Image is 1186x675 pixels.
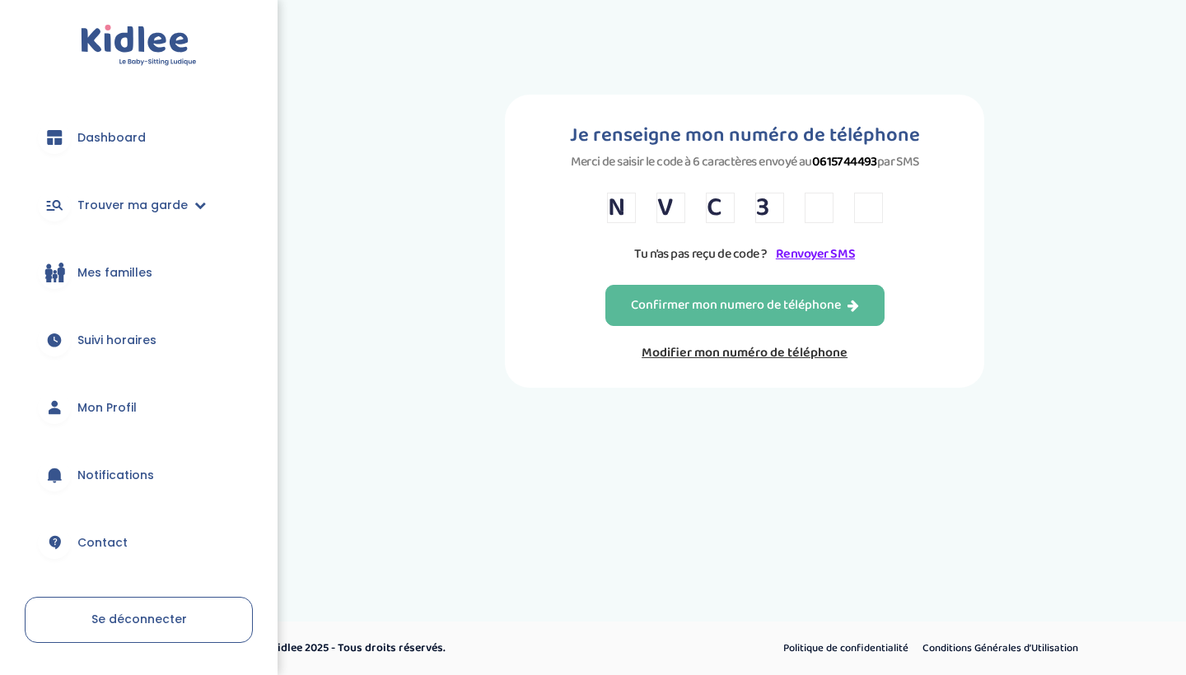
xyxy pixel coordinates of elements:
a: Se déconnecter [25,597,253,643]
span: Notifications [77,467,154,484]
a: Trouver ma garde [25,175,253,235]
span: Suivi horaires [77,332,156,349]
span: Dashboard [77,129,146,147]
a: Modifier mon numéro de téléphone [605,342,885,363]
a: Mes familles [25,243,253,302]
a: Conditions Générales d’Utilisation [917,638,1084,659]
a: Suivi horaires [25,310,253,370]
span: Contact [77,534,128,552]
a: Politique de confidentialité [777,638,914,659]
a: Mon Profil [25,378,253,437]
span: Trouver ma garde [77,197,188,214]
a: Contact [25,513,253,572]
span: Mon Profil [77,399,137,417]
a: Notifications [25,445,253,505]
strong: 0615744493 [812,151,877,172]
div: Confirmer mon numero de téléphone [631,296,859,315]
p: Merci de saisir le code à 6 caractères envoyé au par SMS [570,151,920,172]
span: Mes familles [77,264,152,282]
button: Confirmer mon numero de téléphone [605,285,885,326]
h1: Je renseigne mon numéro de téléphone [570,119,920,151]
p: © Kidlee 2025 - Tous droits réservés. [260,640,663,657]
p: Tu n’as pas reçu de code ? [607,244,883,264]
img: logo.svg [81,25,197,67]
a: Dashboard [25,108,253,167]
a: Renvoyer SMS [776,244,855,264]
span: Se déconnecter [91,611,187,627]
